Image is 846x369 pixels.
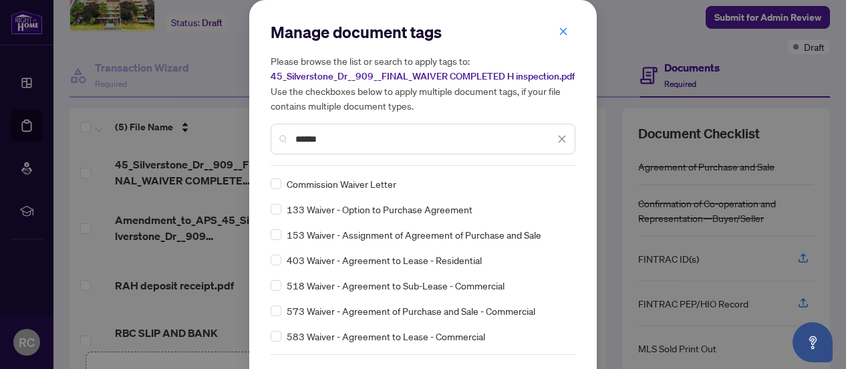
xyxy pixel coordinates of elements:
[287,202,472,217] span: 133 Waiver - Option to Purchase Agreement
[287,329,485,344] span: 583 Waiver - Agreement to Lease - Commercial
[271,53,575,113] h5: Please browse the list or search to apply tags to: Use the checkboxes below to apply multiple doc...
[271,21,575,43] h2: Manage document tags
[793,322,833,362] button: Open asap
[287,253,482,267] span: 403 Waiver - Agreement to Lease - Residential
[271,70,575,82] span: 45_Silverstone_Dr__909__FINAL_WAIVER COMPLETED H inspection.pdf
[287,176,396,191] span: Commission Waiver Letter
[559,27,568,36] span: close
[287,227,541,242] span: 153 Waiver - Assignment of Agreement of Purchase and Sale
[287,278,505,293] span: 518 Waiver - Agreement to Sub-Lease - Commercial
[287,303,535,318] span: 573 Waiver - Agreement of Purchase and Sale - Commercial
[557,134,567,144] span: close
